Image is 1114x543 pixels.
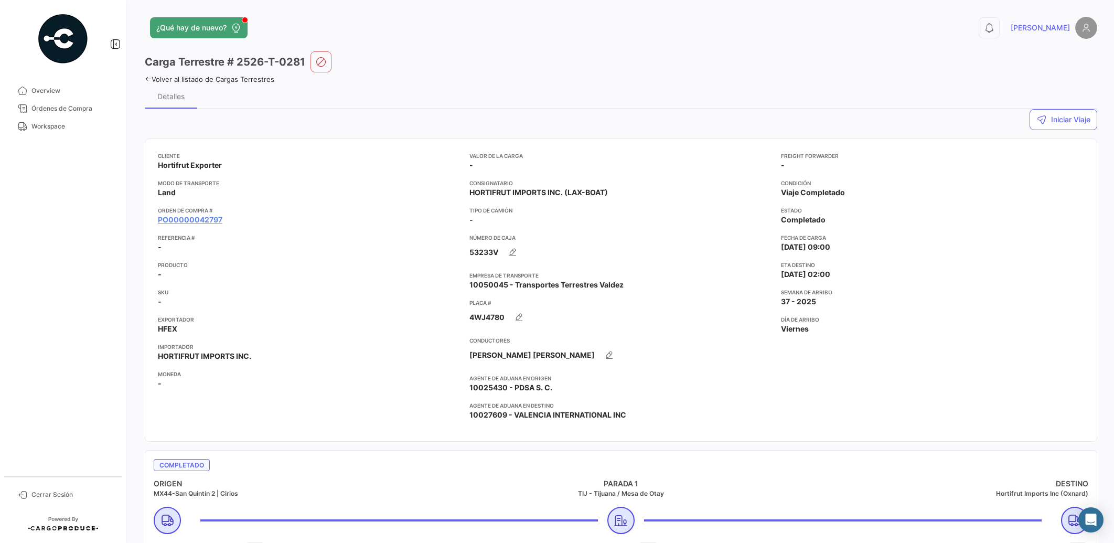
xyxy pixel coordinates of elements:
span: [PERSON_NAME] [PERSON_NAME] [469,350,595,360]
div: Detalles [157,92,185,101]
app-card-info-title: Agente de Aduana en Origen [469,374,773,382]
app-card-info-title: Importador [158,343,461,351]
span: Viaje Completado [781,187,845,198]
app-card-info-title: Estado [781,206,1084,215]
app-card-info-title: Consignatario [469,179,773,187]
span: Completado [154,459,210,471]
app-card-info-title: Placa # [469,299,773,307]
span: Viernes [781,324,809,334]
span: [DATE] 02:00 [781,269,830,280]
a: Workspace [8,118,117,135]
a: PO00000042797 [158,215,222,225]
span: - [469,160,473,171]
span: 53233V [469,247,498,258]
h4: ORIGEN [154,478,465,489]
span: HFEX [158,324,177,334]
h3: Carga Terrestre # 2526-T-0281 [145,55,305,69]
app-card-info-title: Condición [781,179,1084,187]
app-card-info-title: Freight Forwarder [781,152,1084,160]
app-card-info-title: Cliente [158,152,461,160]
span: - [781,160,785,171]
app-card-info-title: Agente de Aduana en Destino [469,401,773,410]
app-card-info-title: Tipo de Camión [469,206,773,215]
app-card-info-title: Semana de Arribo [781,288,1084,296]
span: Órdenes de Compra [31,104,113,113]
img: powered-by.png [37,13,89,65]
app-card-info-title: Empresa de Transporte [469,271,773,280]
span: Completado [781,215,826,225]
h4: PARADA 1 [465,478,777,489]
div: Abrir Intercom Messenger [1078,507,1104,533]
span: ¿Qué hay de nuevo? [156,23,227,33]
span: HORTIFRUT IMPORTS INC. (LAX-BOAT) [469,187,608,198]
span: - [469,215,473,225]
span: - [158,378,162,389]
app-card-info-title: Exportador [158,315,461,324]
app-card-info-title: ETA Destino [781,261,1084,269]
span: - [158,269,162,280]
span: - [158,296,162,307]
span: 10025430 - PDSA S. C. [469,382,552,393]
button: Iniciar Viaje [1030,109,1097,130]
app-card-info-title: Referencia # [158,233,461,242]
a: Órdenes de Compra [8,100,117,118]
h4: DESTINO [777,478,1088,489]
button: ¿Qué hay de nuevo? [150,17,248,38]
app-card-info-title: Valor de la Carga [469,152,773,160]
app-card-info-title: Fecha de carga [781,233,1084,242]
span: 10027609 - VALENCIA INTERNATIONAL INC [469,410,626,420]
app-card-info-title: Modo de Transporte [158,179,461,187]
span: Hortifrut Exporter [158,160,222,171]
app-card-info-title: Día de Arribo [781,315,1084,324]
span: Land [158,187,176,198]
span: Cerrar Sesión [31,490,113,499]
span: [PERSON_NAME] [1011,23,1070,33]
app-card-info-title: Número de Caja [469,233,773,242]
app-card-info-title: Orden de Compra # [158,206,461,215]
span: 10050045 - Transportes Terrestres Valdez [469,280,624,290]
h5: TIJ - Tijuana / Mesa de Otay [465,489,777,498]
span: HORTIFRUT IMPORTS INC. [158,351,251,361]
span: - [158,242,162,252]
span: 4WJ4780 [469,312,505,323]
app-card-info-title: Moneda [158,370,461,378]
a: Overview [8,82,117,100]
span: [DATE] 09:00 [781,242,830,252]
app-card-info-title: Conductores [469,336,773,345]
app-card-info-title: SKU [158,288,461,296]
span: Overview [31,86,113,95]
a: Volver al listado de Cargas Terrestres [145,75,274,83]
img: placeholder-user.png [1075,17,1097,39]
h5: Hortifrut Imports Inc (Oxnard) [777,489,1088,498]
app-card-info-title: Producto [158,261,461,269]
h5: MX44-San Quintín 2 | Cirios [154,489,465,498]
span: Workspace [31,122,113,131]
span: 37 - 2025 [781,296,816,307]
